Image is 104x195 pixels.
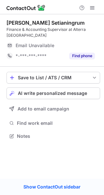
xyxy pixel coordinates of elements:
button: Reveal Button [69,53,95,59]
span: Notes [17,133,97,139]
div: [PERSON_NAME] Setianingrum [6,19,84,26]
button: Notes [6,132,100,141]
button: AI write personalized message [6,87,100,99]
img: ContactOut v5.3.10 [6,4,45,12]
span: Find work email [17,120,97,126]
span: AI write personalized message [18,91,87,96]
button: Find work email [6,119,100,128]
div: Save to List / ATS / CRM [18,75,89,80]
span: Add to email campaign [18,106,69,111]
button: save-profile-one-click [6,72,100,84]
button: Add to email campaign [6,103,100,115]
span: Email Unavailable [16,43,54,48]
div: Finance & Accounting Supervisor at Alterra [GEOGRAPHIC_DATA] [6,27,100,38]
a: Show ContactOut sidebar [17,182,87,192]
